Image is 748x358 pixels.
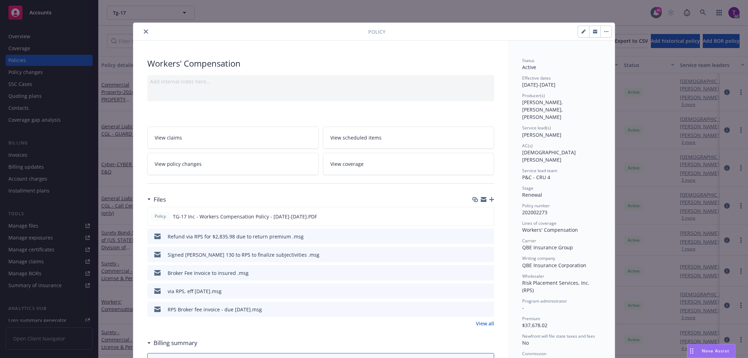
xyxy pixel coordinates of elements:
[147,127,319,149] a: View claims
[522,339,529,346] span: No
[522,298,567,304] span: Program administrator
[522,273,544,279] span: Wholesaler
[485,269,491,277] button: preview file
[522,191,542,198] span: Renewal
[153,213,167,219] span: Policy
[522,227,578,233] span: Workers' Compensation
[522,143,533,149] span: AC(s)
[522,168,557,174] span: Service lead team
[522,75,551,81] span: Effective dates
[474,233,479,240] button: download file
[473,213,479,220] button: download file
[522,316,540,322] span: Premium
[485,306,491,313] button: preview file
[147,195,166,204] div: Files
[155,134,182,141] span: View claims
[522,64,536,70] span: Active
[522,244,573,251] span: QBE Insurance Group
[323,127,494,149] a: View scheduled items
[154,195,166,204] h3: Files
[702,348,729,354] span: Nova Assist
[476,320,494,327] a: View all
[474,306,479,313] button: download file
[323,153,494,175] a: View coverage
[522,203,550,209] span: Policy number
[168,233,304,240] div: Refund via RPS for $2,835.98 due to return premium .msg
[330,134,382,141] span: View scheduled items
[330,160,364,168] span: View coverage
[522,322,547,329] span: $37,678.02
[168,306,262,313] div: RPS Broker fee invoice - due [DATE].msg
[522,75,601,88] div: [DATE] - [DATE]
[168,251,319,258] div: Signed [PERSON_NAME] 130 to RPS to finalize subjectivities .msg
[522,99,564,120] span: [PERSON_NAME], [PERSON_NAME], [PERSON_NAME]
[474,251,479,258] button: download file
[168,269,249,277] div: Broker Fee Invoice to insured .msg
[522,131,561,138] span: [PERSON_NAME]
[173,213,317,220] span: TG-17 Inc - Workers Compensation Policy - [DATE]-[DATE].PDF
[522,209,547,216] span: 202002273
[687,344,696,358] div: Drag to move
[485,213,491,220] button: preview file
[147,58,494,69] div: Workers' Compensation
[522,279,591,293] span: Risk Placement Services, Inc. (RPS)
[154,338,197,347] h3: Billing summary
[474,269,479,277] button: download file
[168,288,222,295] div: via RPS, eff [DATE].msg
[522,93,545,99] span: Producer(s)
[687,344,735,358] button: Nova Assist
[522,262,586,269] span: QBE Insurance Corporation
[147,153,319,175] a: View policy changes
[522,58,534,63] span: Status
[522,220,557,226] span: Lines of coverage
[522,174,550,181] span: P&C - CRU 4
[147,338,197,347] div: Billing summary
[522,255,555,261] span: Writing company
[522,185,533,191] span: Stage
[522,125,551,131] span: Service lead(s)
[522,304,524,311] span: -
[485,251,491,258] button: preview file
[522,351,546,357] span: Commission
[485,288,491,295] button: preview file
[142,27,150,36] button: close
[522,238,536,244] span: Carrier
[522,149,576,163] span: [DEMOGRAPHIC_DATA][PERSON_NAME]
[522,333,595,339] span: Newfront will file state taxes and fees
[150,78,491,85] div: Add internal notes here...
[368,28,385,35] span: Policy
[474,288,479,295] button: download file
[485,233,491,240] button: preview file
[155,160,202,168] span: View policy changes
